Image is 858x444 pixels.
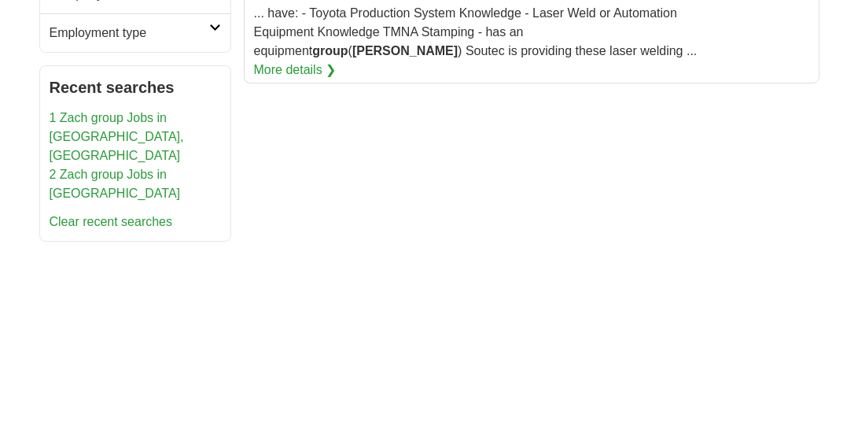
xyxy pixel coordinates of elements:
strong: group [312,44,348,57]
h2: Employment type [50,24,209,43]
a: Clear recent searches [50,215,173,228]
a: 1 Zach group Jobs in [GEOGRAPHIC_DATA], [GEOGRAPHIC_DATA] [50,111,184,162]
h2: Recent searches [50,76,221,99]
span: ... have: - Toyota Production System Knowledge - Laser Weld or Automation Equipment Knowledge TMN... [254,6,698,57]
strong: [PERSON_NAME] [352,44,458,57]
a: Employment type [40,13,230,52]
a: More details ❯ [254,61,337,80]
a: 2 Zach group Jobs in [GEOGRAPHIC_DATA] [50,168,181,200]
